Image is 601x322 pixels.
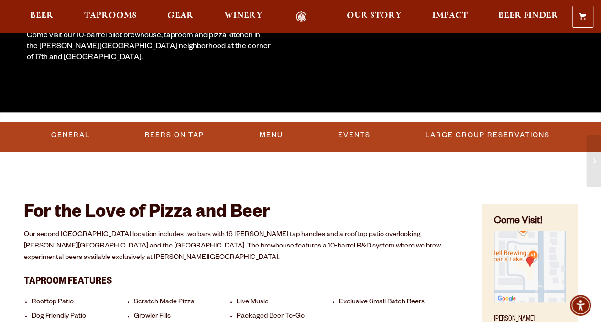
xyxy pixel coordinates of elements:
h2: For the Love of Pizza and Beer [24,204,459,225]
li: Growler Fills [134,312,232,322]
span: Impact [432,12,468,20]
li: Live Music [237,298,335,307]
span: Winery [224,12,262,20]
span: Gear [167,12,194,20]
a: Find on Google Maps (opens in a new window) [494,298,566,305]
span: Taprooms [84,12,137,20]
span: Beer [30,12,54,20]
a: Gear [161,11,200,22]
span: Our Story [347,12,402,20]
a: Beer [24,11,60,22]
img: Small thumbnail of location on map [494,231,566,302]
div: Accessibility Menu [570,295,591,316]
li: Scratch Made Pizza [134,298,232,307]
span: Beer Finder [498,12,558,20]
li: Exclusive Small Batch Beers [339,298,437,307]
a: Events [334,124,374,146]
a: Impact [426,11,474,22]
li: Dog Friendly Patio [32,312,130,322]
a: Odell Home [284,11,319,22]
li: Rooftop Patio [32,298,130,307]
li: Packaged Beer To-Go [237,312,335,322]
a: General [47,124,94,146]
a: Taprooms [78,11,143,22]
a: Large Group Reservations [422,124,554,146]
h3: Taproom Features [24,270,459,290]
h4: Come Visit! [494,215,566,229]
a: Our Story [340,11,408,22]
a: Beer Finder [492,11,565,22]
div: Come visit our 10-barrel pilot brewhouse, taproom and pizza kitchen in the [PERSON_NAME][GEOGRAPH... [27,31,272,64]
a: Winery [218,11,269,22]
p: Our second [GEOGRAPHIC_DATA] location includes two bars with 16 [PERSON_NAME] tap handles and a r... [24,229,459,264]
a: Beers On Tap [141,124,208,146]
a: Menu [255,124,286,146]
